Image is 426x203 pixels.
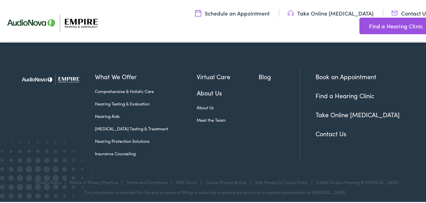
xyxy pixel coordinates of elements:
a: Hearing Protection Solutions [95,137,197,143]
a: About Us [197,103,259,109]
a: Notice of Privacy Practice [70,178,118,184]
img: Empire Hearing & Audiology [17,65,90,91]
a: Blog [259,71,300,80]
a: Hearing Aids [95,112,197,118]
a: Privacy Policy [36,178,62,184]
img: utility icon [359,20,366,29]
a: Web Privacy & Cookie Policy [255,178,308,184]
a: Cookie Privacy Notice [206,178,247,184]
div: This information is intended for the sole purpose of fitting or selecting a hearing aid and is no... [17,188,414,193]
img: utility icon [195,8,201,16]
a: Hearing Testing & Evaluation [95,99,197,105]
a: [MEDICAL_DATA] Testing & Treatment [95,124,197,130]
a: Contact Us [316,128,346,137]
a: Take Online [MEDICAL_DATA] [288,8,374,16]
img: utility icon [391,8,398,16]
a: Insurance Counseling [95,149,197,155]
a: Book an Appointment [316,71,376,80]
a: Terms and Conditions [127,178,168,184]
a: SMS Terms [176,178,197,184]
div: ©2025 Empire Hearing & [MEDICAL_DATA] [313,178,399,183]
a: Take Online [MEDICAL_DATA] [316,109,400,118]
a: Schedule an Appointment [195,8,270,16]
a: Meet the Team [197,116,259,122]
a: Comprehensive & Holistic Care [95,87,197,93]
a: Find a Hearing Clinic [316,90,374,99]
a: What We Offer [95,71,197,80]
a: About Us [197,87,259,96]
img: utility icon [288,8,294,16]
a: Virtual Care [197,71,259,80]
